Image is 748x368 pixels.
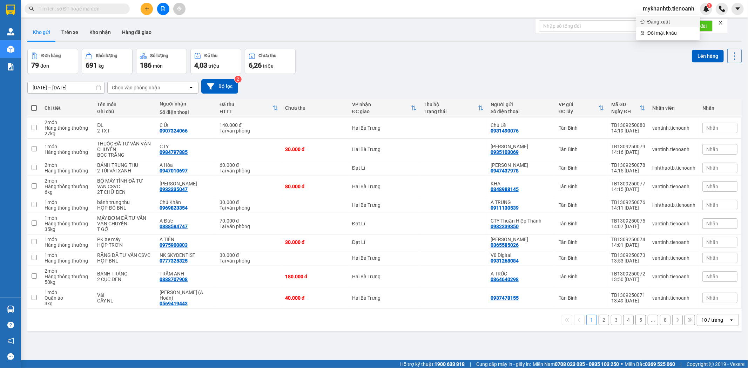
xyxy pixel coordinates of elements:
[352,239,417,245] div: Đạt Lí
[599,315,609,325] button: 2
[97,258,153,264] div: HỘP BNL
[39,5,121,13] input: Tìm tên, số ĐT hoặc mã đơn
[660,315,670,325] button: 8
[97,271,153,277] div: BÁNH TRÁNG
[97,237,153,242] div: PK Xe máy
[97,226,153,232] div: T GỖ
[647,18,696,26] span: Đăng xuất
[491,277,519,282] div: 0364640298
[533,360,619,368] span: Miền Nam
[97,152,153,158] div: BỌC TRẮNG
[45,144,90,149] div: 1 món
[559,239,604,245] div: Tân Bình
[97,189,153,195] div: 2T CHỮ ĐEN
[645,361,675,367] strong: 0369 525 060
[220,122,278,128] div: 140.000 đ
[491,102,552,107] div: Người gửi
[160,218,213,224] div: A Đức
[611,128,645,134] div: 14:19 [DATE]
[56,24,84,41] button: Trên xe
[160,252,213,258] div: NK SKYDENTIST
[41,53,61,58] div: Đơn hàng
[45,258,90,264] div: Hàng thông thường
[45,252,90,258] div: 1 món
[637,4,700,13] span: mykhanhtb.tienoanh
[491,271,552,277] div: A TRÚC
[491,258,519,264] div: 0931268084
[652,239,695,245] div: vantinh.tienoanh
[45,131,90,136] div: 27 kg
[701,316,723,323] div: 10 / trang
[40,63,49,69] span: đơn
[706,125,718,131] span: Nhãn
[559,125,604,131] div: Tân Bình
[729,317,734,323] svg: open
[611,168,645,173] div: 14:15 [DATE]
[611,298,645,304] div: 13:49 [DATE]
[491,186,519,192] div: 0348988145
[160,237,213,242] div: A TIẾN
[611,205,645,211] div: 14:11 [DATE]
[220,109,272,114] div: HTTT
[45,125,90,131] div: Hàng thông thường
[652,295,695,301] div: vantinh.tienoanh
[160,144,213,149] div: C LY
[160,271,213,277] div: TRÂM ANH
[611,199,645,205] div: TB1309250076
[640,31,645,35] span: lock
[45,162,90,168] div: 2 món
[45,205,90,211] div: Hàng thông thường
[470,360,471,368] span: |
[177,6,182,11] span: aim
[491,252,552,258] div: Vũ Digital
[116,24,157,41] button: Hàng đã giao
[220,205,278,211] div: Tại văn phòng
[160,199,213,205] div: Chú Khân
[706,239,718,245] span: Nhãn
[188,85,194,90] svg: open
[141,3,153,15] button: plus
[652,125,695,131] div: vantinh.tienoanh
[220,168,278,173] div: Tại văn phòng
[97,205,153,211] div: HỘP ĐỎ BNL
[220,224,278,229] div: Tại văn phòng
[491,144,552,149] div: C NGỌC
[285,295,345,301] div: 40.000 đ
[352,102,411,107] div: VP nhận
[424,109,478,114] div: Trạng thái
[45,215,90,221] div: 1 món
[160,149,188,155] div: 0984797885
[45,199,90,205] div: 1 món
[735,6,741,12] span: caret-down
[706,274,718,279] span: Nhãn
[45,178,90,184] div: 2 món
[352,184,417,189] div: Hai Bà Trưng
[97,178,153,189] div: BỘ MÁY TÍNH ĐÃ TƯ VẤN CSVC
[352,202,417,208] div: Hai Bà Trưng
[160,162,213,168] div: A Hòa
[611,315,621,325] button: 3
[28,82,104,93] input: Select a date range.
[97,277,153,282] div: 2 CỤC ĐEN
[680,360,681,368] span: |
[220,128,278,134] div: Tại văn phòng
[586,315,597,325] button: 1
[611,109,640,114] div: Ngày ĐH
[150,53,168,58] div: Số lượng
[144,6,149,11] span: plus
[559,165,604,171] div: Tân Bình
[29,6,34,11] span: search
[611,271,645,277] div: TB1309250072
[97,252,153,258] div: RĂNG ĐÃ TƯ VẤN CSVC
[491,205,519,211] div: 0911130539
[648,315,658,325] button: ...
[611,149,645,155] div: 14:16 [DATE]
[27,49,78,74] button: Đơn hàng79đơn
[97,162,153,168] div: BÁNH TRUNG THU
[82,49,133,74] button: Khối lượng691kg
[220,199,278,205] div: 30.000 đ
[424,102,478,107] div: Thu hộ
[559,184,604,189] div: Tân Bình
[611,102,640,107] div: Mã GD
[709,362,714,367] span: copyright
